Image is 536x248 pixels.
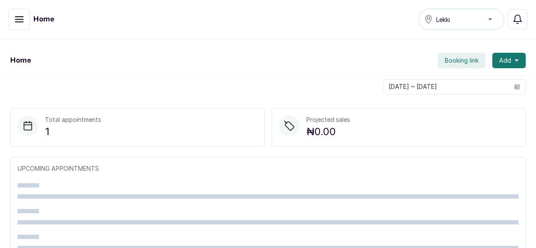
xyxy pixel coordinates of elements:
[45,124,101,139] p: 1
[445,56,479,65] span: Booking link
[10,55,31,66] h1: Home
[306,115,350,124] p: Projected sales
[306,124,350,139] p: ₦0.00
[499,56,511,65] span: Add
[384,79,509,94] input: Select date
[45,115,101,124] p: Total appointments
[33,14,54,24] h1: Home
[419,9,504,30] button: Lekki
[492,53,526,68] button: Add
[514,84,520,90] svg: calendar
[436,15,450,24] span: Lekki
[18,164,518,173] p: UPCOMING APPOINTMENTS
[438,53,485,68] button: Booking link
